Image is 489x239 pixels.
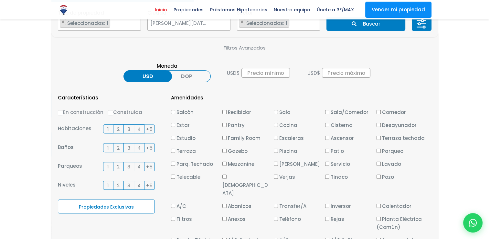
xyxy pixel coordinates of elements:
[117,181,120,189] span: 2
[108,110,113,115] input: Construida
[331,216,344,222] span: Rejas
[146,144,153,152] span: +5
[227,68,299,78] div: $
[171,204,175,208] input: A/C
[58,110,63,115] input: En construcción
[222,182,268,197] span: [DEMOGRAPHIC_DATA]
[60,19,66,25] button: Remove item
[239,19,245,25] button: Remove item
[274,175,278,179] input: Verjas
[279,135,304,142] span: Escaleras
[127,181,130,189] span: 3
[239,19,289,28] li: MIRADOR SUR
[222,175,227,179] input: [DEMOGRAPHIC_DATA]
[237,17,241,31] textarea: Search
[325,162,329,166] input: Servicio
[228,216,246,222] span: Anexos
[60,19,110,28] li: APARTAMENTO
[279,122,297,129] span: Cocina
[382,122,417,129] span: Desayunador
[325,217,329,221] input: Rejas
[171,162,175,166] input: Parq. Techado
[137,163,141,171] span: 4
[222,217,227,221] input: Anexos
[162,70,211,82] label: DOP
[107,125,109,133] span: 1
[325,136,329,140] input: Ascensor
[176,203,186,210] span: A/C
[240,19,244,25] span: ×
[58,143,74,152] span: Baños
[228,148,248,154] span: Gazebo
[127,144,130,152] span: 3
[176,174,200,180] span: Telecable
[274,149,278,153] input: Piscina
[382,203,411,210] span: Calentador
[377,204,381,208] input: Calentador
[123,70,172,82] label: USD
[117,125,120,133] span: 2
[246,20,289,27] span: Seleccionados: 1
[331,109,368,116] span: Sala/Comedor
[220,21,224,27] span: ×
[171,110,175,114] input: Balcón
[299,68,370,78] div: $
[176,216,192,222] span: Filtros
[222,149,227,153] input: Gazebo
[279,203,306,210] span: Transfer/A
[171,123,175,127] input: Estar
[325,175,329,179] input: Tinaco
[313,19,316,25] button: Remove all items
[227,69,237,77] span: USD
[107,181,109,189] span: 1
[171,217,175,221] input: Filtros
[279,174,295,180] span: Verjas
[274,217,278,221] input: Teléfono
[228,161,254,167] span: Mezzanine
[171,149,175,153] input: Terraza
[331,148,344,154] span: Patio
[274,136,278,140] input: Escaleras
[307,69,317,77] span: USD
[241,68,290,78] input: Precio mínimo
[322,68,370,78] input: Precio máximo
[148,19,214,28] span: SANTO DOMINGO DE GUZMÁN
[279,216,301,222] span: Teléfono
[279,109,291,116] span: Sala
[325,204,329,208] input: Inversor
[313,19,316,25] span: ×
[137,144,141,152] span: 4
[382,161,401,167] span: Lavado
[377,217,381,221] input: Planta Eléctrica (Común)
[382,174,394,180] span: Pozo
[176,161,213,167] span: Parq. Techado
[58,108,103,116] label: En construcción
[58,181,76,190] span: Niveles
[377,123,381,127] input: Desayunador
[176,135,196,142] span: Estudio
[382,109,406,116] span: Comedor
[365,2,431,18] a: Vender mi propiedad
[377,216,422,231] span: Planta Eléctrica (Común)
[146,181,153,189] span: +5
[326,17,405,31] button: Buscar
[331,203,351,210] span: Inversor
[170,5,207,15] span: Propiedades
[61,19,65,25] span: ×
[171,175,175,179] input: Telecable
[274,123,278,127] input: Cocina
[222,162,227,166] input: Mezzanine
[58,162,82,171] span: Parqueos
[222,123,227,127] input: Pantry
[228,122,245,129] span: Pantry
[325,110,329,114] input: Sala/Comedor
[331,122,353,129] span: Cisterna
[137,181,141,189] span: 4
[331,161,350,167] span: Servicio
[377,149,381,153] input: Parqueo
[222,110,227,114] input: Recibidor
[228,109,251,116] span: Recibidor
[228,203,251,210] span: Abanicos
[228,135,260,142] span: Family Room
[58,4,69,16] img: Logo de REMAX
